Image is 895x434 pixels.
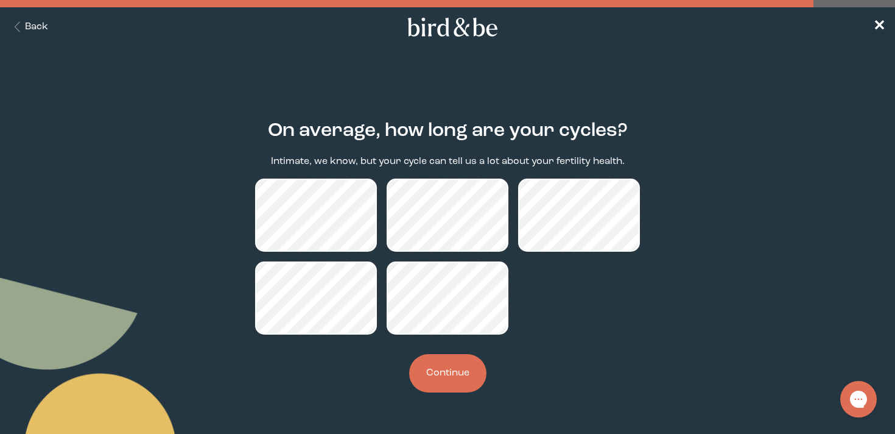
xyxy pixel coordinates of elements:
[10,20,48,34] button: Back Button
[268,117,628,145] h2: On average, how long are your cycles?
[271,155,625,169] p: Intimate, we know, but your cycle can tell us a lot about your fertility health.
[834,377,883,422] iframe: Gorgias live chat messenger
[409,354,486,393] button: Continue
[873,16,885,38] a: ✕
[873,20,885,34] span: ✕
